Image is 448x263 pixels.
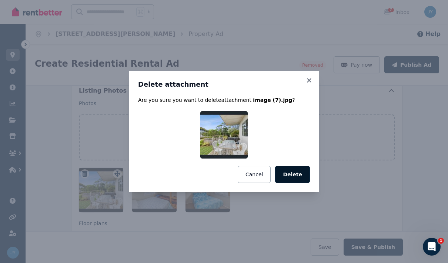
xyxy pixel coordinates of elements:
span: 1 [438,238,444,244]
iframe: Intercom live chat [423,238,441,256]
button: Cancel [238,166,271,183]
h3: Delete attachment [138,80,310,89]
button: Delete [275,166,310,183]
span: image (7).jpg [253,97,292,103]
p: Are you sure you want to delete attachment ? [138,96,310,104]
img: image (7).jpg [200,111,248,159]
